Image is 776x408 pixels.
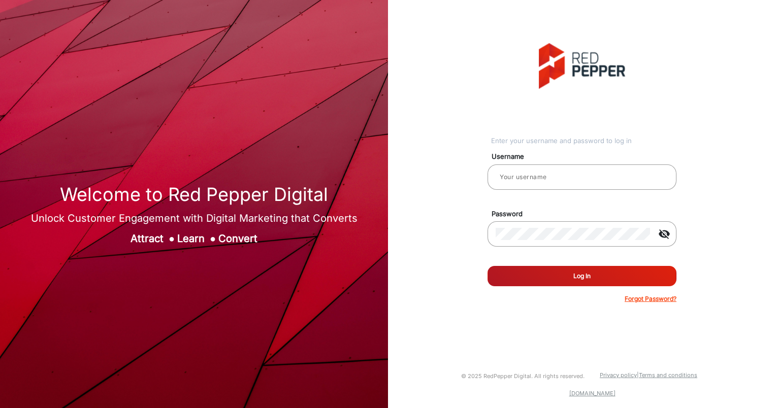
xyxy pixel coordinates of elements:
p: Forgot Password? [625,294,676,303]
mat-label: Username [484,152,688,162]
h1: Welcome to Red Pepper Digital [31,184,358,206]
a: Terms and conditions [639,371,697,379]
div: Unlock Customer Engagement with Digital Marketing that Converts [31,211,358,226]
input: Your username [496,171,668,183]
a: Privacy policy [600,371,637,379]
a: [DOMAIN_NAME] [569,390,616,397]
mat-label: Password [484,209,688,219]
button: Log In [488,266,676,286]
span: ● [169,232,175,245]
a: | [637,371,639,379]
img: vmg-logo [539,43,625,89]
small: © 2025 RedPepper Digital. All rights reserved. [461,372,585,380]
mat-icon: visibility_off [652,228,676,240]
div: Enter your username and password to log in [491,136,676,146]
div: Attract Learn Convert [31,231,358,246]
span: ● [210,232,216,245]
